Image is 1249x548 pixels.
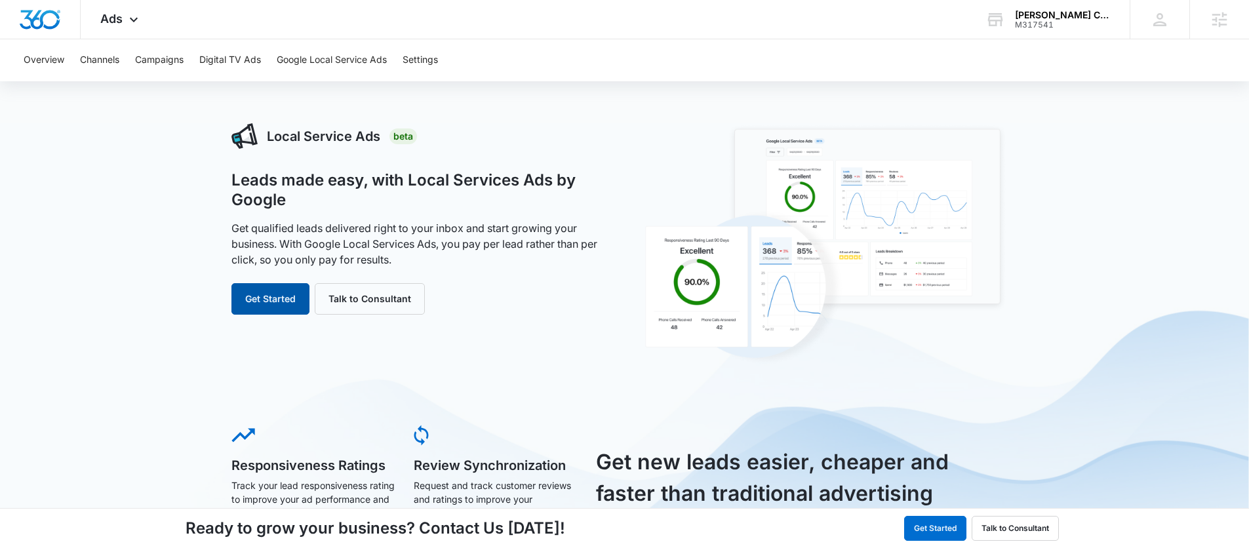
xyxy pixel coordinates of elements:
img: logo_orange.svg [21,21,31,31]
img: tab_keywords_by_traffic_grey.svg [130,76,141,87]
h1: Leads made easy, with Local Services Ads by Google [231,170,610,210]
button: Get Started [904,516,966,541]
h4: Ready to grow your business? Contact Us [DATE]! [186,517,565,540]
div: Domain Overview [50,77,117,86]
button: Talk to Consultant [315,283,425,315]
h5: Review Synchronization [414,459,578,472]
button: Settings [403,39,438,81]
div: v 4.0.25 [37,21,64,31]
h3: Local Service Ads [267,127,380,146]
h5: Responsiveness Ratings [231,459,395,472]
img: website_grey.svg [21,34,31,45]
button: Talk to Consultant [972,516,1059,541]
button: Get Started [231,283,309,315]
div: Beta [389,128,417,144]
div: Keywords by Traffic [145,77,221,86]
div: Domain: [DOMAIN_NAME] [34,34,144,45]
button: Google Local Service Ads [277,39,387,81]
p: Track your lead responsiveness rating to improve your ad performance and get more customers. [231,479,395,520]
button: Overview [24,39,64,81]
p: Request and track customer reviews and ratings to improve your reputation, attract more leads and... [414,479,578,534]
button: Channels [80,39,119,81]
div: account id [1015,20,1111,29]
img: tab_domain_overview_orange.svg [35,76,46,87]
span: Ads [100,12,123,26]
button: Campaigns [135,39,184,81]
p: Get qualified leads delivered right to your inbox and start growing your business. With Google Lo... [231,220,610,267]
button: Digital TV Ads [199,39,261,81]
div: account name [1015,10,1111,20]
h3: Get new leads easier, cheaper and faster than traditional advertising [596,446,964,509]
